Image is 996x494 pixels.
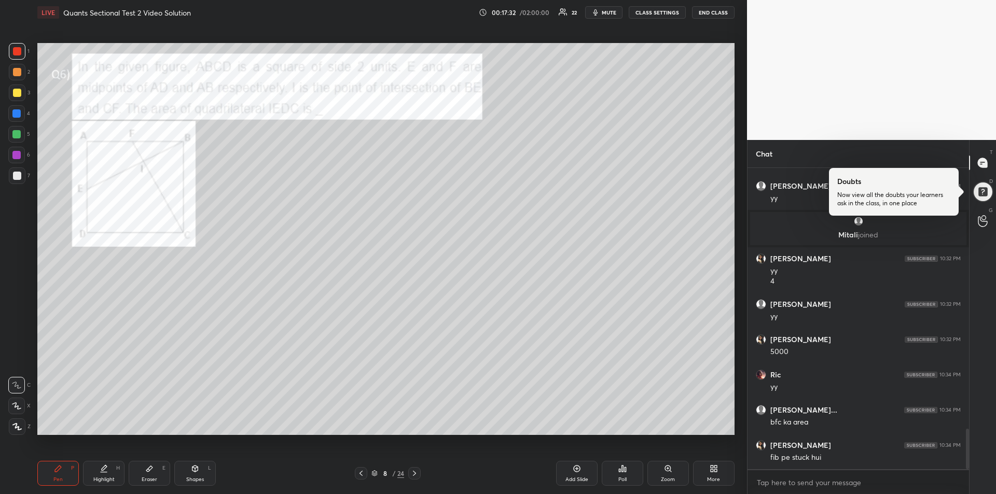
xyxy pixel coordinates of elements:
[748,168,969,469] div: grid
[858,230,878,239] span: joined
[9,418,31,435] div: Z
[162,465,165,471] div: E
[770,181,831,191] h6: [PERSON_NAME]
[904,372,937,378] img: 4P8fHbbgJtejmAAAAAElFTkSuQmCC
[940,301,961,307] div: 10:32 PM
[661,477,675,482] div: Zoom
[756,405,766,415] img: default.png
[9,84,30,101] div: 3
[770,441,831,450] h6: [PERSON_NAME]
[9,167,30,184] div: 7
[770,312,961,322] div: yy
[8,147,30,163] div: 6
[756,370,766,379] img: thumbnail.jpg
[9,64,30,80] div: 2
[71,465,74,471] div: P
[186,477,204,482] div: Shapes
[629,6,686,19] button: CLASS SETTINGS
[770,276,961,287] div: 4
[63,8,191,18] h4: Quants Sectional Test 2 Video Solution
[618,477,627,482] div: Poll
[905,301,938,307] img: 4P8fHbbgJtejmAAAAAElFTkSuQmCC
[905,336,938,343] img: 4P8fHbbgJtejmAAAAAElFTkSuQmCC
[37,6,59,19] div: LIVE
[8,398,31,414] div: X
[756,231,960,239] p: Mitali
[93,477,115,482] div: Highlight
[8,126,30,143] div: 5
[392,470,395,476] div: /
[748,140,781,167] p: Chat
[572,10,577,15] div: 22
[770,335,831,344] h6: [PERSON_NAME]
[989,206,993,214] p: G
[707,477,720,482] div: More
[116,465,120,471] div: H
[940,336,961,343] div: 10:32 PM
[380,470,390,476] div: 8
[397,469,404,478] div: 24
[770,347,961,357] div: 5000
[585,6,622,19] button: mute
[770,405,837,415] h6: [PERSON_NAME]...
[770,300,831,309] h6: [PERSON_NAME]
[692,6,735,19] button: END CLASS
[756,254,766,263] img: thumbnail.jpg
[770,370,781,379] h6: Ric
[904,407,937,413] img: 4P8fHbbgJtejmAAAAAElFTkSuQmCC
[939,407,961,413] div: 10:34 PM
[53,477,63,482] div: Pen
[770,382,961,392] div: yy
[208,465,211,471] div: L
[990,148,993,156] p: T
[905,256,938,262] img: 4P8fHbbgJtejmAAAAAElFTkSuQmCC
[756,300,766,309] img: default.png
[756,441,766,450] img: thumbnail.jpg
[756,181,766,191] img: default.png
[939,372,961,378] div: 10:34 PM
[770,193,961,204] div: yy
[8,105,30,122] div: 4
[853,216,864,227] img: default.png
[602,9,616,16] span: mute
[756,335,766,344] img: thumbnail.jpg
[989,177,993,185] p: D
[770,266,961,276] div: yy
[939,442,961,448] div: 10:34 PM
[770,453,961,463] div: fib pe stuck hui
[142,477,157,482] div: Eraser
[8,377,31,393] div: C
[9,43,30,60] div: 1
[770,254,831,263] h6: [PERSON_NAME]
[904,442,937,448] img: 4P8fHbbgJtejmAAAAAElFTkSuQmCC
[940,256,961,262] div: 10:32 PM
[565,477,588,482] div: Add Slide
[770,417,961,428] div: bfc ka area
